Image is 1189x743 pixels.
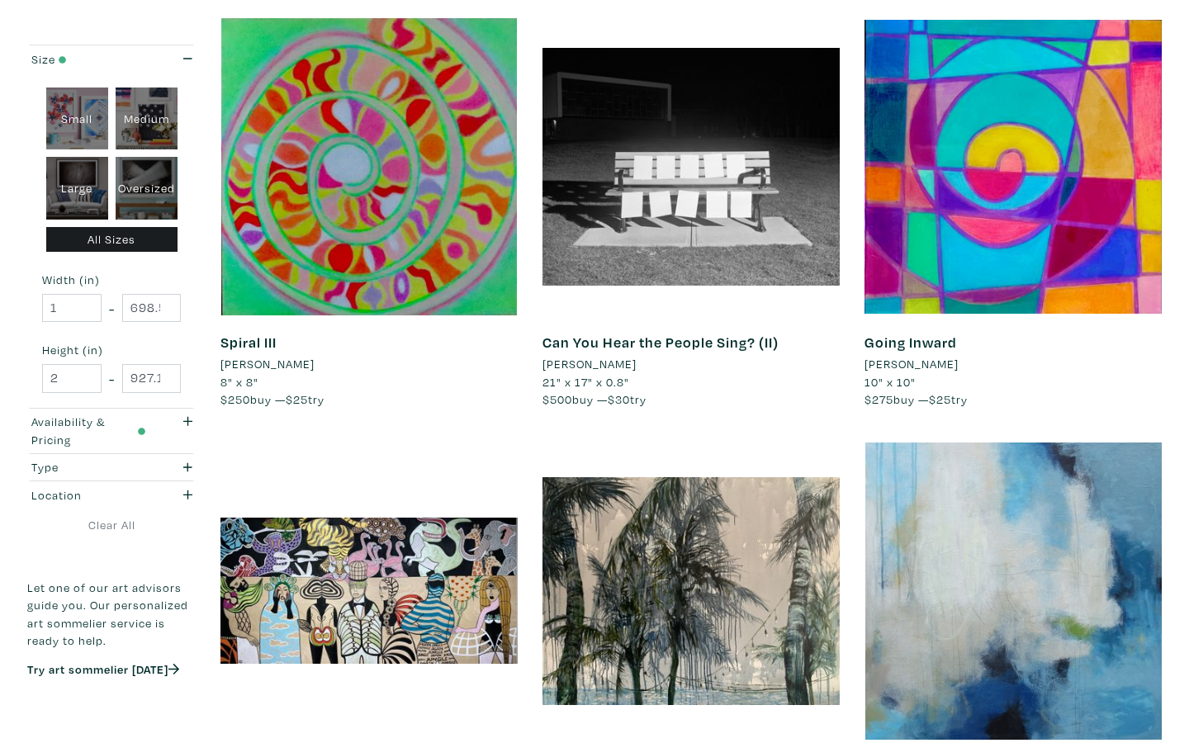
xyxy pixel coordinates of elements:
[27,45,196,73] button: Size
[220,391,250,407] span: $250
[31,50,146,69] div: Size
[46,227,178,253] div: All Sizes
[46,157,108,220] div: Large
[46,88,108,150] div: Small
[542,391,572,407] span: $500
[27,481,196,509] button: Location
[116,88,178,150] div: Medium
[27,694,196,729] iframe: Customer reviews powered by Trustpilot
[865,333,957,352] a: Going Inward
[42,274,181,286] small: Width (in)
[865,355,959,373] li: [PERSON_NAME]
[27,661,179,677] a: Try art sommelier [DATE]
[865,391,968,407] span: buy — try
[220,355,315,373] li: [PERSON_NAME]
[220,355,518,373] a: [PERSON_NAME]
[542,391,647,407] span: buy — try
[109,297,115,319] span: -
[865,355,1162,373] a: [PERSON_NAME]
[865,374,916,390] span: 10" x 10"
[865,391,893,407] span: $275
[27,516,196,534] a: Clear All
[31,413,146,448] div: Availability & Pricing
[27,454,196,481] button: Type
[220,333,277,352] a: Spiral III
[220,391,324,407] span: buy — try
[542,355,637,373] li: [PERSON_NAME]
[109,367,115,390] span: -
[286,391,308,407] span: $25
[27,409,196,453] button: Availability & Pricing
[42,344,181,356] small: Height (in)
[116,157,178,220] div: Oversized
[929,391,951,407] span: $25
[31,458,146,476] div: Type
[220,374,258,390] span: 8" x 8"
[31,486,146,504] div: Location
[542,355,840,373] a: [PERSON_NAME]
[608,391,630,407] span: $30
[542,333,779,352] a: Can You Hear the People Sing? (II)
[27,579,196,650] p: Let one of our art advisors guide you. Our personalized art sommelier service is ready to help.
[542,374,629,390] span: 21" x 17" x 0.8"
